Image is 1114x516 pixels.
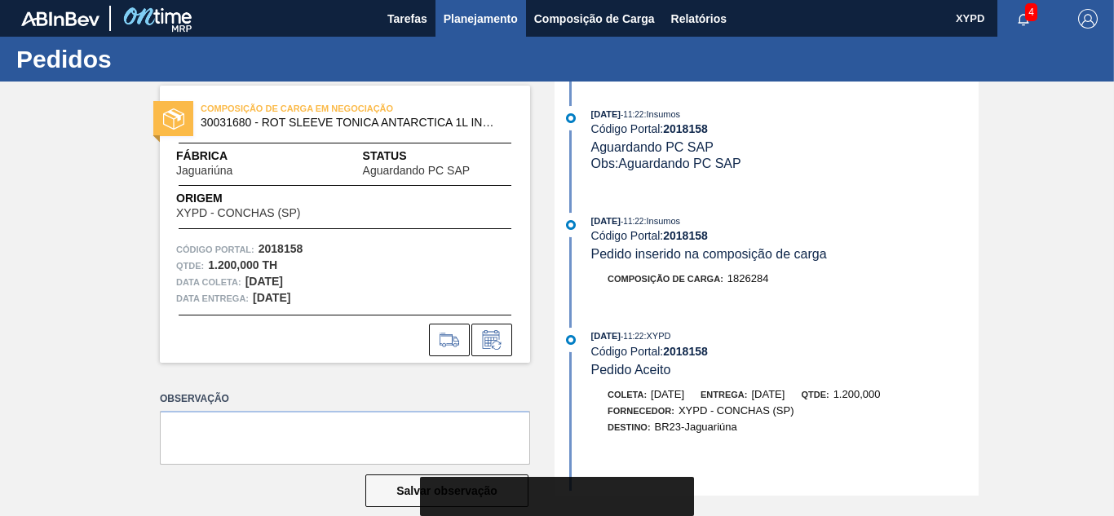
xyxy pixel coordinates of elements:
span: Fábrica [176,148,284,165]
div: Informar alteração no pedido [471,324,512,356]
span: XYPD - CONCHAS (SP) [679,404,794,417]
span: Planejamento [444,9,518,29]
span: : Insumos [643,109,680,119]
span: 30031680 - ROT SLEEVE TONICA ANTARCTICA 1L IN211 [201,117,497,129]
span: 1.200,000 [833,388,881,400]
strong: 2018158 [259,242,303,255]
span: COMPOSIÇÃO DE CARGA EM NEGOCIAÇÃO [201,100,429,117]
span: 4 [1025,3,1037,21]
strong: [DATE] [245,275,283,288]
img: Logout [1078,9,1098,29]
span: [DATE] [591,216,621,226]
span: Composição de Carga : [608,274,723,284]
button: Salvar observação [365,474,528,507]
label: Observação [160,387,530,411]
span: Relatórios [671,9,727,29]
span: Origem [176,190,347,207]
span: Data entrega: [176,290,249,307]
span: Destino: [608,422,651,432]
strong: 2018158 [663,229,708,242]
strong: 2018158 [663,122,708,135]
span: Coleta: [608,390,647,399]
img: TNhmsLtSVTkK8tSr43FrP2fwEKptu5GPRR3wAAAABJRU5ErkJggg== [21,11,99,26]
img: atual [566,220,576,230]
span: - 11:22 [621,110,643,119]
span: 1826284 [727,272,769,284]
span: Qtde : [176,258,204,274]
strong: [DATE] [253,291,290,304]
span: Obs: Aguardando PC SAP [591,157,741,170]
span: [DATE] [651,388,684,400]
button: Notificações [997,7,1050,30]
span: Jaguariúna [176,165,232,177]
span: Pedido Aceito [591,363,671,377]
span: Código Portal: [176,241,254,258]
span: [DATE] [591,109,621,119]
span: Data coleta: [176,274,241,290]
span: [DATE] [591,331,621,341]
span: - 11:22 [621,332,643,341]
span: : Insumos [643,216,680,226]
span: Composição de Carga [534,9,655,29]
span: XYPD - CONCHAS (SP) [176,207,300,219]
img: atual [566,335,576,345]
div: Ir para Composição de Carga [429,324,470,356]
span: Status [363,148,514,165]
div: Código Portal: [591,122,979,135]
span: BR23-Jaguariúna [655,421,737,433]
span: [DATE] [751,388,785,400]
span: Aguardando PC SAP [591,140,714,154]
span: : XYPD [643,331,670,341]
span: Fornecedor: [608,406,674,416]
span: Aguardando PC SAP [363,165,471,177]
strong: 1.200,000 TH [208,258,277,271]
div: Código Portal: [591,229,979,242]
img: atual [566,113,576,123]
span: Tarefas [387,9,427,29]
span: - 11:22 [621,217,643,226]
span: Entrega: [701,390,747,399]
span: Qtde: [801,390,829,399]
h1: Pedidos [16,50,306,68]
strong: 2018158 [663,345,708,358]
img: status [163,108,184,130]
div: Código Portal: [591,345,979,358]
span: Pedido inserido na composição de carga [591,247,827,261]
